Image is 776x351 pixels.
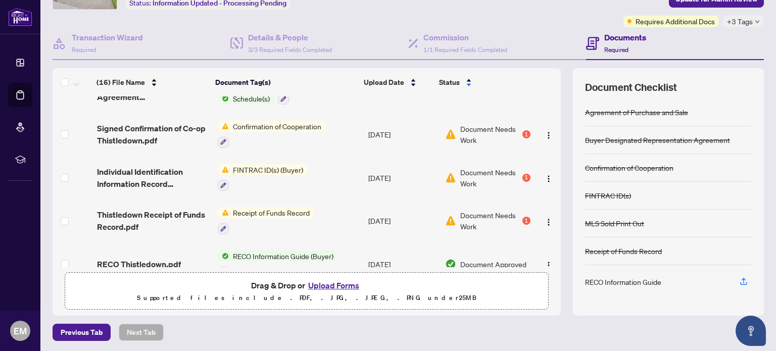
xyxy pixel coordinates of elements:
[14,324,27,338] span: EM
[305,279,362,292] button: Upload Forms
[97,166,210,190] span: Individual Identification Information Record Thistledown.pdf
[445,172,456,183] img: Document Status
[435,68,527,96] th: Status
[364,77,404,88] span: Upload Date
[248,46,332,54] span: 3/3 Required Fields Completed
[211,68,360,96] th: Document Tag(s)
[229,207,314,218] span: Receipt of Funds Record
[541,256,557,272] button: Logo
[96,77,145,88] span: (16) File Name
[97,258,181,270] span: RECO Thistledown.pdf
[604,31,646,43] h4: Documents
[541,213,557,229] button: Logo
[727,16,753,27] span: +3 Tags
[755,19,760,24] span: down
[445,215,456,226] img: Document Status
[545,175,553,183] img: Logo
[65,273,548,310] span: Drag & Drop orUpload FormsSupported files include .PDF, .JPG, .JPEG, .PNG under25MB
[585,80,677,94] span: Document Checklist
[72,46,96,54] span: Required
[251,279,362,292] span: Drag & Drop or
[92,68,211,96] th: (16) File Name
[585,190,631,201] div: FINTRAC ID(s)
[360,68,435,96] th: Upload Date
[218,164,307,191] button: Status IconFINTRAC ID(s) (Buyer)
[364,113,441,156] td: [DATE]
[545,218,553,226] img: Logo
[460,259,526,270] span: Document Approved
[541,170,557,186] button: Logo
[72,31,143,43] h4: Transaction Wizard
[218,207,229,218] img: Status Icon
[423,46,507,54] span: 1/1 Required Fields Completed
[522,174,530,182] div: 1
[218,207,314,234] button: Status IconReceipt of Funds Record
[8,8,32,26] img: logo
[218,250,229,262] img: Status Icon
[585,134,730,145] div: Buyer Designated Representation Agreement
[522,217,530,225] div: 1
[71,292,542,304] p: Supported files include .PDF, .JPG, .JPEG, .PNG under 25 MB
[541,126,557,142] button: Logo
[423,31,507,43] h4: Commission
[585,276,661,287] div: RECO Information Guide
[218,121,325,148] button: Status IconConfirmation of Cooperation
[460,210,520,232] span: Document Needs Work
[736,316,766,346] button: Open asap
[53,324,111,341] button: Previous Tab
[364,156,441,199] td: [DATE]
[445,259,456,270] img: Document Status
[522,130,530,138] div: 1
[119,324,164,341] button: Next Tab
[460,167,520,189] span: Document Needs Work
[229,164,307,175] span: FINTRAC ID(s) (Buyer)
[604,46,628,54] span: Required
[439,77,460,88] span: Status
[229,121,325,132] span: Confirmation of Cooperation
[248,31,332,43] h4: Details & People
[545,261,553,269] img: Logo
[364,242,441,286] td: [DATE]
[97,209,210,233] span: Thistledown Receipt of Funds Record.pdf
[218,121,229,132] img: Status Icon
[445,129,456,140] img: Document Status
[585,107,688,118] div: Agreement of Purchase and Sale
[218,93,229,104] img: Status Icon
[218,250,337,278] button: Status IconRECO Information Guide (Buyer)
[229,250,337,262] span: RECO Information Guide (Buyer)
[460,123,520,145] span: Document Needs Work
[636,16,715,27] span: Requires Additional Docs
[218,164,229,175] img: Status Icon
[585,218,644,229] div: MLS Sold Print Out
[545,131,553,139] img: Logo
[585,245,662,257] div: Receipt of Funds Record
[364,199,441,242] td: [DATE]
[229,93,274,104] span: Schedule(s)
[61,324,103,340] span: Previous Tab
[585,162,673,173] div: Confirmation of Cooperation
[97,122,210,146] span: Signed Confirmation of Co-op Thistledown.pdf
